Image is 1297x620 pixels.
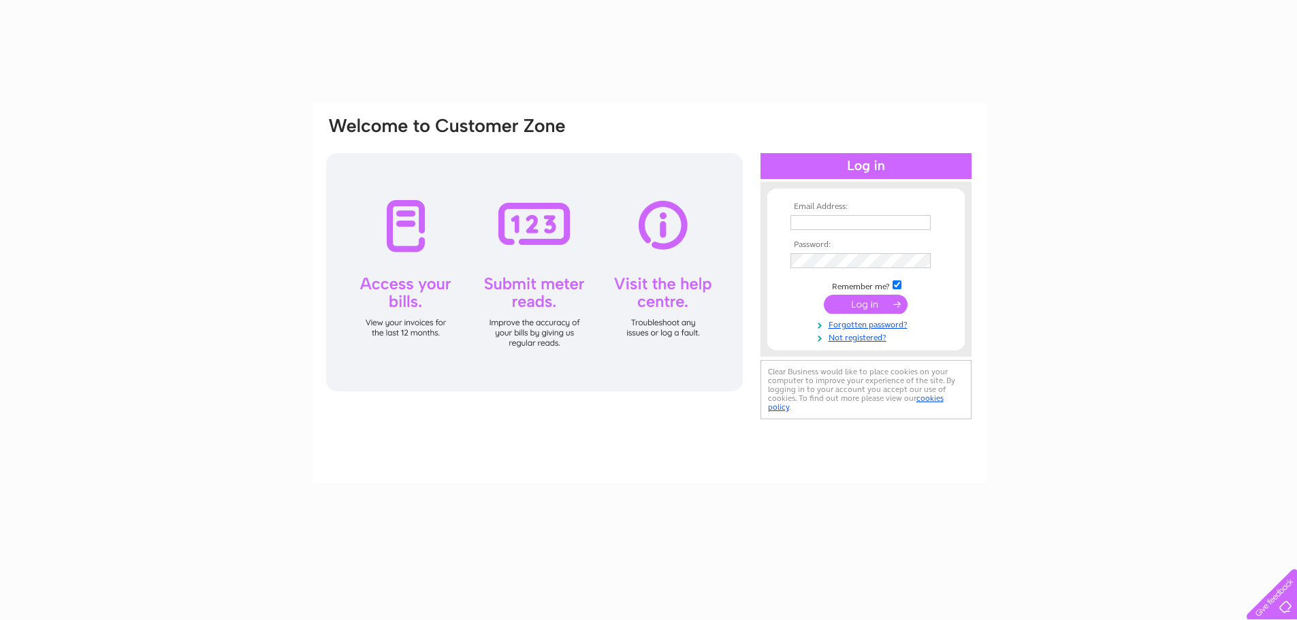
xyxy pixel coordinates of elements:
input: Submit [824,295,908,314]
th: Password: [787,240,945,250]
a: Not registered? [790,330,945,343]
th: Email Address: [787,202,945,212]
a: Forgotten password? [790,317,945,330]
a: cookies policy [768,393,944,412]
div: Clear Business would like to place cookies on your computer to improve your experience of the sit... [760,360,972,419]
td: Remember me? [787,278,945,292]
